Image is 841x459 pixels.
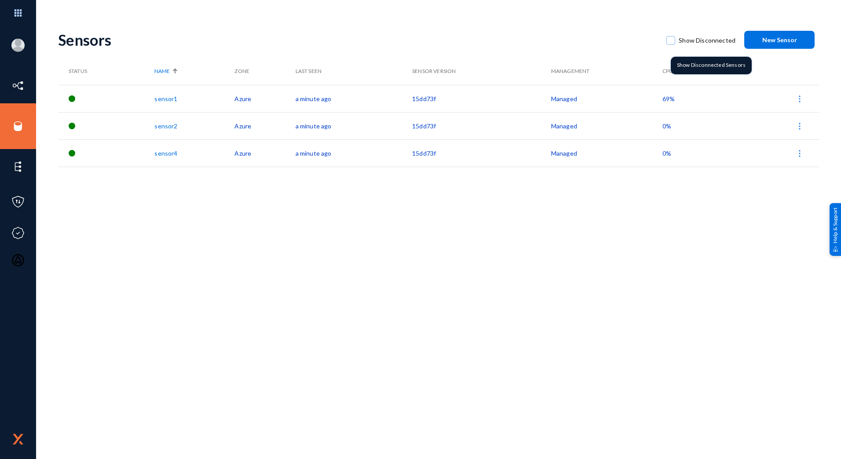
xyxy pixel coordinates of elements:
[744,31,815,49] button: New Sensor
[679,34,735,47] span: Show Disconnected
[11,79,25,92] img: icon-inventory.svg
[296,58,413,85] th: Last Seen
[234,58,295,85] th: Zone
[11,39,25,52] img: blank-profile-picture.png
[154,122,177,130] a: sensor2
[58,58,154,85] th: Status
[11,254,25,267] img: icon-oauth.svg
[412,112,551,139] td: 15dd73f
[154,67,170,75] span: Name
[296,112,413,139] td: a minute ago
[412,139,551,167] td: 15dd73f
[11,120,25,133] img: icon-sources.svg
[662,95,675,102] span: 69%
[762,36,797,44] span: New Sensor
[154,67,230,75] div: Name
[11,195,25,208] img: icon-policies.svg
[551,58,662,85] th: Management
[795,95,804,103] img: icon-more.svg
[234,85,295,112] td: Azure
[412,58,551,85] th: Sensor Version
[154,149,177,157] a: sensor4
[662,149,671,157] span: 0%
[662,58,738,85] th: CPU Load
[833,246,838,251] img: help_support.svg
[662,122,671,130] span: 0%
[58,31,658,49] div: Sensors
[795,122,804,131] img: icon-more.svg
[234,139,295,167] td: Azure
[830,203,841,256] div: Help & Support
[412,85,551,112] td: 15dd73f
[234,112,295,139] td: Azure
[296,139,413,167] td: a minute ago
[296,85,413,112] td: a minute ago
[551,112,662,139] td: Managed
[795,149,804,158] img: icon-more.svg
[5,4,31,22] img: app launcher
[671,57,752,74] div: Show Disconnected Sensors
[551,139,662,167] td: Managed
[551,85,662,112] td: Managed
[11,226,25,240] img: icon-compliance.svg
[154,95,177,102] a: sensor1
[11,160,25,173] img: icon-elements.svg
